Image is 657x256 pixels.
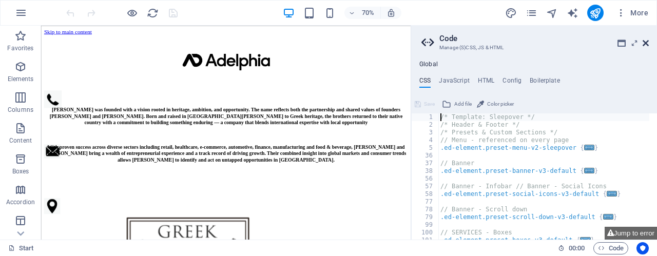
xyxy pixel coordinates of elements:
div: 78 [412,206,439,213]
button: publish [587,5,604,21]
button: pages [526,7,538,19]
span: Code [598,242,624,254]
div: 38 [412,167,439,175]
span: : [576,244,577,252]
h4: Boilerplate [530,77,560,88]
p: Favorites [7,44,33,52]
div: 37 [412,160,439,167]
h2: Code [439,34,649,43]
i: On resize automatically adjust zoom level to fit chosen device. [387,8,396,17]
i: Publish [589,7,601,19]
p: Content [9,136,32,145]
button: text_generator [567,7,579,19]
span: More [616,8,648,18]
button: Jump to error [605,227,657,240]
button: 70% [344,7,381,19]
span: ... [584,145,594,150]
div: 100 [412,229,439,237]
button: Add file [440,98,473,110]
span: ... [584,168,594,173]
button: Usercentrics [636,242,649,254]
button: design [505,7,517,19]
p: Columns [8,106,33,114]
p: Elements [8,75,34,83]
i: Navigator [546,7,558,19]
button: Code [593,242,628,254]
h4: Global [419,61,438,69]
div: 101 [412,237,439,244]
div: 99 [412,221,439,229]
button: reload [146,7,159,19]
a: Click to cancel selection. Double-click to open Pages [8,242,34,254]
a: Skip to main content [4,4,72,13]
div: 1 [412,113,439,121]
p: Boxes [12,167,29,175]
i: AI Writer [567,7,578,19]
div: 2 [412,121,439,129]
span: 00 00 [569,242,585,254]
div: 58 [412,190,439,198]
span: Color picker [487,98,514,110]
h6: 70% [360,7,376,19]
div: 3 [412,129,439,136]
i: Pages (Ctrl+Alt+S) [526,7,537,19]
button: Click here to leave preview mode and continue editing [126,7,138,19]
div: 77 [412,198,439,206]
div: 5 [412,144,439,152]
h3: Manage (S)CSS, JS & HTML [439,43,628,52]
h4: Config [503,77,521,88]
button: navigator [546,7,558,19]
i: Reload page [147,7,159,19]
button: Color picker [475,98,515,110]
span: ... [607,191,617,196]
i: Design (Ctrl+Alt+Y) [505,7,517,19]
div: 57 [412,183,439,190]
div: 79 [412,213,439,221]
h4: JavaScript [439,77,469,88]
h4: CSS [419,77,431,88]
h4: HTML [478,77,495,88]
div: 56 [412,175,439,183]
span: ... [603,214,613,220]
p: Accordion [6,198,35,206]
button: More [612,5,652,21]
h6: Session time [558,242,585,254]
div: 36 [412,152,439,160]
span: Add file [454,98,472,110]
div: 4 [412,136,439,144]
